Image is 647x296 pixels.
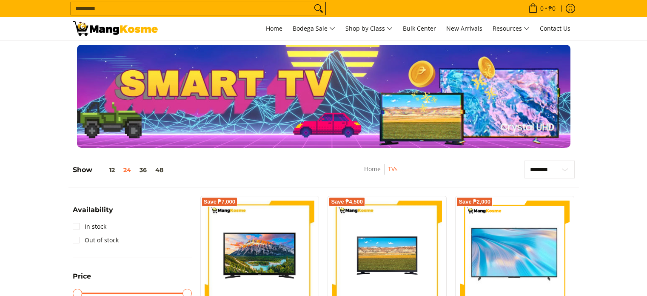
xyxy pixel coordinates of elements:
[547,6,557,11] span: ₱0
[540,24,570,32] span: Contact Us
[288,17,339,40] a: Bodega Sale
[316,164,446,183] nav: Breadcrumbs
[73,207,113,213] span: Availability
[73,233,119,247] a: Out of stock
[403,24,436,32] span: Bulk Center
[166,17,575,40] nav: Main Menu
[73,21,158,36] img: TVs - Premium Television Brands l Mang Kosme
[293,23,335,34] span: Bodega Sale
[539,6,545,11] span: 0
[73,207,113,220] summary: Open
[119,167,135,173] button: 24
[388,165,398,173] a: TVs
[331,199,363,204] span: Save ₱4,500
[151,167,168,173] button: 48
[493,23,530,34] span: Resources
[92,167,119,173] button: 12
[312,2,325,15] button: Search
[262,17,287,40] a: Home
[266,24,282,32] span: Home
[73,273,91,286] summary: Open
[364,165,381,173] a: Home
[446,24,482,32] span: New Arrivals
[459,199,490,204] span: Save ₱2,000
[488,17,534,40] a: Resources
[73,273,91,280] span: Price
[526,4,558,13] span: •
[442,17,487,40] a: New Arrivals
[73,166,168,174] h5: Show
[341,17,397,40] a: Shop by Class
[345,23,393,34] span: Shop by Class
[399,17,440,40] a: Bulk Center
[204,199,236,204] span: Save ₱7,000
[536,17,575,40] a: Contact Us
[73,220,106,233] a: In stock
[135,167,151,173] button: 36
